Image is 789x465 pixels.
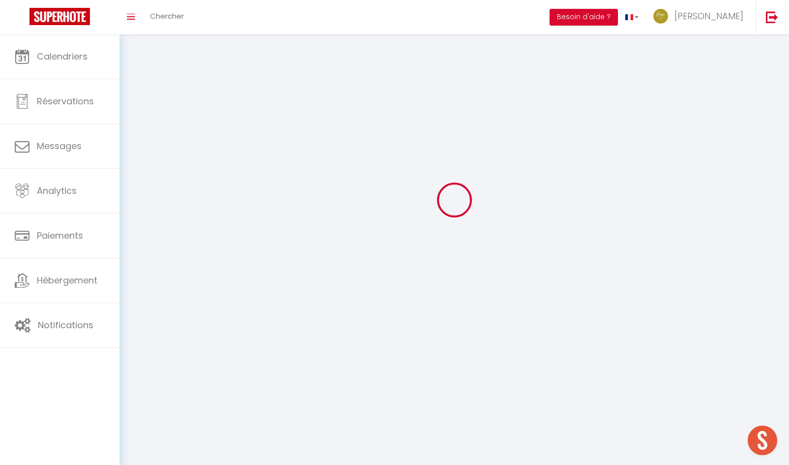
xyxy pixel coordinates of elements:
span: Analytics [37,185,77,197]
span: Hébergement [37,274,97,286]
span: Messages [37,140,82,152]
span: Chercher [150,11,184,21]
span: Notifications [38,319,93,331]
span: Paiements [37,229,83,242]
button: Besoin d'aide ? [550,9,618,26]
div: Ouvrir le chat [748,426,777,455]
img: ... [653,9,668,24]
img: logout [766,11,778,23]
span: Réservations [37,95,94,107]
span: Calendriers [37,50,88,62]
img: Super Booking [29,8,90,25]
span: [PERSON_NAME] [674,10,743,22]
